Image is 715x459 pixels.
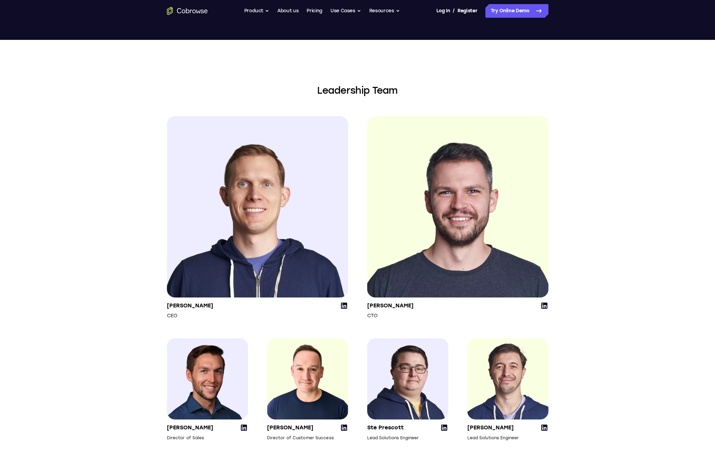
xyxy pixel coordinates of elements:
[167,302,213,310] p: [PERSON_NAME]
[485,4,548,18] a: Try Online Demo
[330,4,361,18] button: Use Cases
[244,4,269,18] button: Product
[167,312,213,319] p: CEO
[467,424,514,432] p: [PERSON_NAME]
[367,338,448,419] img: Ste Prescott, Lead Solutions Engineer
[367,302,414,310] p: [PERSON_NAME]
[467,434,520,441] p: Lead Solutions Engineer
[307,4,322,18] a: Pricing
[367,312,414,319] p: CTO
[167,434,220,441] p: Director of Sales
[267,434,334,441] p: Director of Customer Success
[167,7,208,15] a: Go to the home page
[453,7,455,15] span: /
[367,116,548,297] img: Andy Pritchard, CTO
[167,116,348,297] img: John Snyder, CEO
[167,424,213,432] p: [PERSON_NAME]
[167,83,548,97] h2: Leadership Team
[369,4,400,18] button: Resources
[267,424,327,432] p: [PERSON_NAME]
[367,434,419,441] p: Lead Solutions Engineer
[277,4,298,18] a: About us
[267,337,348,419] img: Huw Edwards, Director of Customer Success
[167,338,248,419] img: Zac Scalzi, Director of Sales
[457,4,477,18] a: Register
[367,424,412,432] p: Ste Prescott
[467,338,548,419] img: João Acabado, Lead Solutions Engineer
[436,4,450,18] a: Log In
